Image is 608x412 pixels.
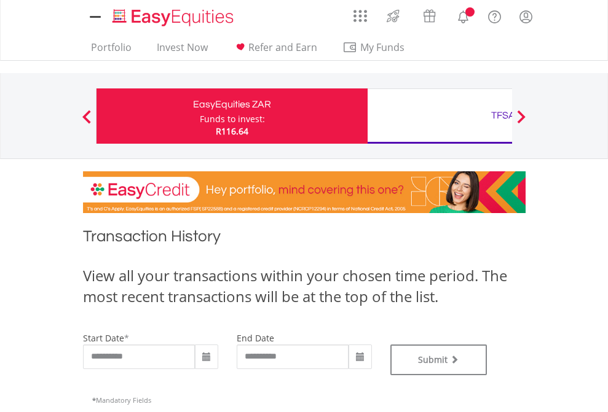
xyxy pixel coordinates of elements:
img: EasyEquities_Logo.png [110,7,239,28]
button: Submit [390,344,488,375]
a: Vouchers [411,3,448,26]
button: Next [509,116,534,128]
img: grid-menu-icon.svg [353,9,367,23]
span: Refer and Earn [248,41,317,54]
span: R116.64 [216,125,248,137]
a: Refer and Earn [228,41,322,60]
a: My Profile [510,3,542,30]
img: thrive-v2.svg [383,6,403,26]
a: Invest Now [152,41,213,60]
a: AppsGrid [345,3,375,23]
a: Home page [108,3,239,28]
img: vouchers-v2.svg [419,6,440,26]
div: Funds to invest: [200,113,265,125]
label: end date [237,332,274,344]
h1: Transaction History [83,225,526,253]
a: Notifications [448,3,479,28]
label: start date [83,332,124,344]
button: Previous [74,116,99,128]
span: Mandatory Fields [92,395,151,405]
div: View all your transactions within your chosen time period. The most recent transactions will be a... [83,265,526,308]
span: My Funds [342,39,423,55]
div: EasyEquities ZAR [104,96,360,113]
a: FAQ's and Support [479,3,510,28]
a: Portfolio [86,41,136,60]
img: EasyCredit Promotion Banner [83,171,526,213]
